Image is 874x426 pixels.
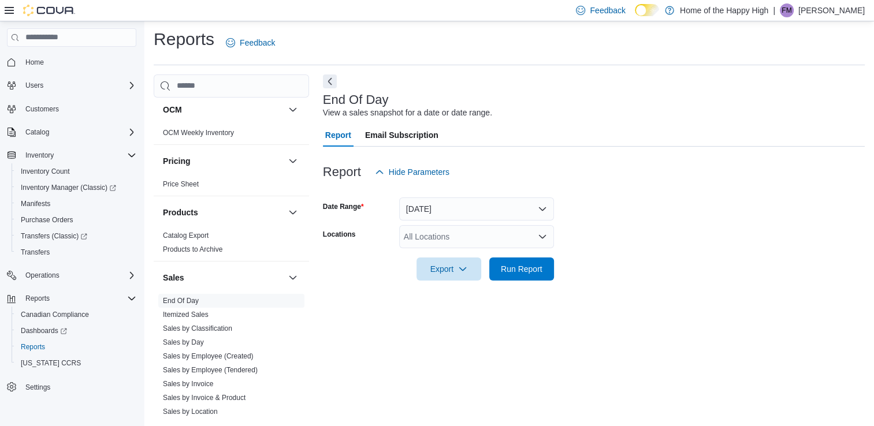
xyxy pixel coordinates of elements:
button: Inventory [21,148,58,162]
button: Customers [2,100,141,117]
span: Canadian Compliance [21,310,89,319]
button: Transfers [12,244,141,260]
a: Inventory Count [16,165,75,178]
a: Inventory Manager (Classic) [12,180,141,196]
span: Catalog [25,128,49,137]
button: Users [2,77,141,94]
span: Purchase Orders [21,215,73,225]
p: Home of the Happy High [680,3,768,17]
a: Manifests [16,197,55,211]
a: Transfers (Classic) [12,228,141,244]
a: Purchase Orders [16,213,78,227]
img: Cova [23,5,75,16]
a: Sales by Classification [163,324,232,332]
span: Sales by Employee (Created) [163,352,254,361]
span: Manifests [16,197,136,211]
button: Open list of options [538,232,547,241]
span: Feedback [240,37,275,48]
h1: Reports [154,28,214,51]
span: Customers [21,102,136,116]
h3: Pricing [163,155,190,167]
h3: OCM [163,104,182,115]
span: Reports [21,292,136,305]
span: Inventory Count [16,165,136,178]
input: Dark Mode [635,4,659,16]
a: [US_STATE] CCRS [16,356,85,370]
button: Operations [2,267,141,283]
span: Reports [25,294,50,303]
span: Customers [25,104,59,114]
span: Users [21,79,136,92]
div: Products [154,229,309,261]
span: Email Subscription [365,124,438,147]
span: Transfers [21,248,50,257]
a: Products to Archive [163,245,222,253]
button: Purchase Orders [12,212,141,228]
button: Catalog [21,125,54,139]
a: Sales by Employee (Tendered) [163,366,258,374]
button: Sales [286,271,300,285]
button: Pricing [286,154,300,168]
button: Manifests [12,196,141,212]
p: | [773,3,775,17]
button: Users [21,79,48,92]
span: Itemized Sales [163,310,209,319]
h3: Sales [163,272,184,283]
span: Operations [21,268,136,282]
button: Settings [2,378,141,395]
button: Next [323,74,337,88]
span: End Of Day [163,296,199,305]
a: Reports [16,340,50,354]
div: Fiona McMahon [780,3,794,17]
span: Canadian Compliance [16,308,136,322]
span: Transfers [16,245,136,259]
button: OCM [163,104,284,115]
h3: End Of Day [323,93,389,107]
button: Reports [2,290,141,307]
span: Dashboards [16,324,136,338]
span: Transfers (Classic) [16,229,136,243]
a: Settings [21,380,55,394]
a: Transfers [16,245,54,259]
span: Reports [21,342,45,352]
a: Sales by Location [163,408,218,416]
span: Report [325,124,351,147]
span: FM [782,3,791,17]
button: Reports [21,292,54,305]
span: Home [21,55,136,69]
button: Inventory Count [12,163,141,180]
a: Feedback [221,31,280,54]
button: Hide Parameters [370,160,454,184]
span: Inventory [21,148,136,162]
span: Inventory Manager (Classic) [21,183,116,192]
a: Sales by Invoice [163,380,213,388]
span: Reports [16,340,136,354]
button: Catalog [2,124,141,140]
span: Sales by Location [163,407,218,416]
a: Canadian Compliance [16,308,94,322]
p: [PERSON_NAME] [798,3,865,17]
a: Sales by Invoice & Product [163,394,246,402]
span: Settings [25,383,50,392]
span: Home [25,58,44,67]
h3: Products [163,207,198,218]
button: [US_STATE] CCRS [12,355,141,371]
a: Dashboards [12,323,141,339]
div: Pricing [154,177,309,196]
a: Customers [21,102,64,116]
button: [DATE] [399,197,554,221]
button: Run Report [489,257,554,281]
span: Operations [25,271,59,280]
button: Home [2,54,141,70]
a: Transfers (Classic) [16,229,92,243]
span: Dashboards [21,326,67,335]
a: Home [21,55,49,69]
span: OCM Weekly Inventory [163,128,234,137]
span: Inventory Manager (Classic) [16,181,136,195]
a: Sales by Day [163,338,204,346]
h3: Report [323,165,361,179]
button: Products [163,207,284,218]
span: Sales by Classification [163,324,232,333]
